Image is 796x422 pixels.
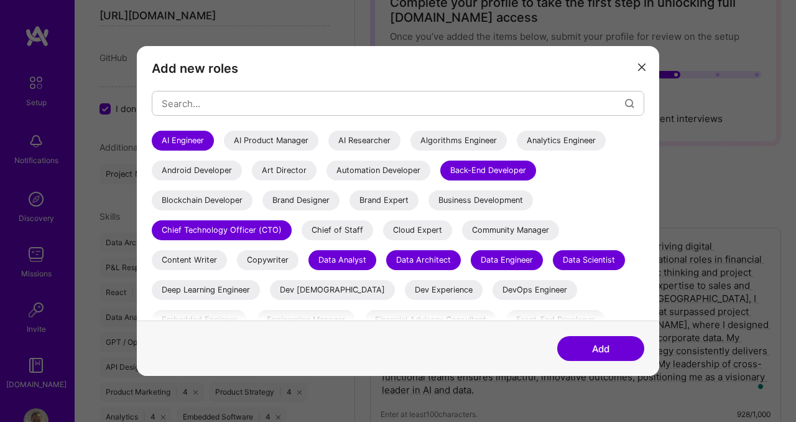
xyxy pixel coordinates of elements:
div: Dev Experience [405,280,483,300]
i: icon Search [625,98,634,108]
button: Add [557,336,644,361]
div: Blockchain Developer [152,190,252,210]
div: DevOps Engineer [493,280,577,300]
div: Financial Advisory Consultant [365,310,496,330]
div: AI Researcher [328,131,400,151]
div: AI Engineer [152,131,214,151]
div: Algorithms Engineer [410,131,507,151]
div: Data Architect [386,250,461,270]
input: Search... [162,87,625,119]
div: Data Scientist [553,250,625,270]
div: Deep Learning Engineer [152,280,260,300]
div: Art Director [252,161,317,181]
div: Community Manager [462,220,559,240]
div: modal [137,46,659,376]
div: Chief Technology Officer (CTO) [152,220,292,240]
div: Automation Developer [326,161,430,181]
div: Copywriter [237,250,298,270]
div: Chief of Staff [302,220,373,240]
div: Content Writer [152,250,227,270]
div: Android Developer [152,161,242,181]
h3: Add new roles [152,61,644,76]
div: Brand Expert [349,190,419,210]
div: Engineering Manager [257,310,355,330]
div: Data Engineer [471,250,543,270]
div: Brand Designer [262,190,340,210]
div: Front-End Developer [506,310,605,330]
div: AI Product Manager [224,131,318,151]
div: Business Development [428,190,533,210]
div: Back-End Developer [440,161,536,181]
div: Data Analyst [308,250,376,270]
div: Analytics Engineer [517,131,606,151]
div: Dev [DEMOGRAPHIC_DATA] [270,280,395,300]
div: Embedded Engineer [152,310,247,330]
div: Cloud Expert [383,220,452,240]
i: icon Close [638,63,646,71]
